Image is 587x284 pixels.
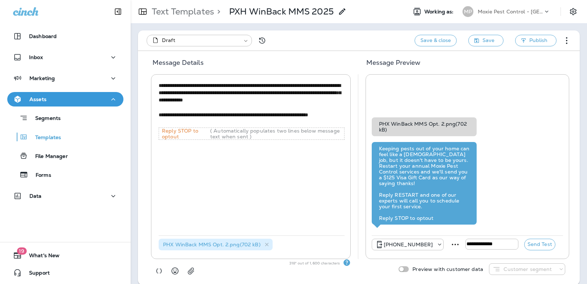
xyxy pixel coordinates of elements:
[415,35,457,46] button: Save & close
[424,9,455,15] span: Working as:
[28,172,51,179] p: Forms
[7,29,123,43] button: Dashboard
[7,50,123,64] button: Inbox
[468,35,504,46] button: Save
[409,266,483,272] p: Preview with customer data
[28,153,68,160] p: File Manager
[29,33,57,39] p: Dashboard
[229,6,334,17] p: PXH WinBack MMS 2025
[7,92,123,106] button: Assets
[482,36,494,45] span: Save
[22,270,50,279] span: Support
[159,239,273,250] div: PHX WinBack MMS Opt. 2.png(702 kB)
[7,129,123,145] button: Templates
[529,36,547,45] span: Publish
[214,6,220,17] p: >
[29,54,43,60] p: Inbox
[567,5,580,18] button: Settings
[108,4,128,19] button: Collapse Sidebar
[144,57,358,74] h5: Message Details
[29,75,55,81] p: Marketing
[162,37,175,44] span: Draft
[478,9,543,14] p: Moxie Pest Control - [GEOGRAPHIC_DATA]
[22,252,60,261] span: What's New
[17,247,27,255] span: 19
[372,117,477,136] div: PHX WinBack MMS Opt. 2.png ( 702 kB )
[384,242,433,247] p: [PHONE_NUMBER]
[7,189,123,203] button: Data
[7,71,123,85] button: Marketing
[358,57,574,74] h5: Message Preview
[210,128,344,139] p: ( Automatically populates two lines below message text when sent )
[29,96,46,102] p: Assets
[379,146,470,221] div: Keeping pests out of your home can feel like a [DEMOGRAPHIC_DATA] job, but it doesn't have to be ...
[7,110,123,126] button: Segments
[7,248,123,263] button: 19What's New
[28,134,61,141] p: Templates
[343,259,350,266] div: Text Segments Text messages are billed per segment. A single segment is typically 160 characters,...
[255,33,269,48] button: View Changelog
[462,6,473,17] div: MP
[28,115,61,122] p: Segments
[7,266,123,280] button: Support
[149,6,214,17] p: Text Templates
[289,260,343,266] p: 318 * out of 1,600 characters
[7,148,123,163] button: File Manager
[504,266,552,272] p: Customer segment
[515,35,557,46] button: Publish
[163,241,261,248] span: PHX WinBack MMS Opt. 2.png ( 702 kB )
[29,193,42,199] p: Data
[7,167,123,182] button: Forms
[524,239,555,250] button: Send Test
[159,128,210,139] p: Reply STOP to optout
